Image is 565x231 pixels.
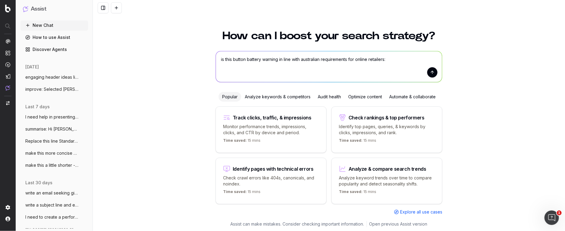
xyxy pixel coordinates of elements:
p: 15 mins [223,189,260,197]
span: I need help in presenting the issues I a [25,114,78,120]
span: make this a little shorter - Before brin [25,162,78,168]
button: Assist [23,5,86,13]
img: Analytics [5,39,10,44]
span: engaging header ideas like this: Discove [25,74,78,80]
div: Automate & collaborate [386,92,439,102]
p: Assist can make mistakes. Consider checking important information. [231,221,364,227]
span: write an email seeking giodance from HR: [25,190,78,196]
button: write a subject line and email to our se [21,200,88,210]
button: improve: Selected [PERSON_NAME] stores a [21,84,88,94]
button: New Chat [21,21,88,30]
button: I need to create a performance review sc [21,212,88,222]
button: I need help in presenting the issues I a [21,112,88,122]
textarea: is this button battery warning in line with australian requirements for online retailers: [216,51,442,82]
span: Time saved: [223,189,247,194]
div: Identify pages with technical errors [233,166,314,171]
button: engaging header ideas like this: Discove [21,72,88,82]
div: Analyze keywords & competitors [241,92,314,102]
h1: Assist [31,5,46,13]
button: Replace this line Standard delivery is a [21,136,88,146]
div: Analyze & compare search trends [349,166,426,171]
span: [DATE] [25,64,39,70]
h1: How can I boost your search strategy? [216,30,442,41]
span: summarise: Hi [PERSON_NAME], Interesting feedba [25,126,78,132]
p: Monitor performance trends, impressions, clicks, and CTR by device and period. [223,124,319,136]
button: write an email seeking giodance from HR: [21,188,88,198]
span: I need to create a performance review sc [25,214,78,220]
span: improve: Selected [PERSON_NAME] stores a [25,86,78,92]
p: 15 mins [339,189,376,197]
img: My account [5,217,10,221]
p: Analyze keyword trends over time to compare popularity and detect seasonality shifts. [339,175,435,187]
span: write a subject line and email to our se [25,202,78,208]
div: Popular [219,92,241,102]
div: Check rankings & top performers [349,115,425,120]
span: make this more concise and clear: Hi Mar [25,150,78,156]
a: Open previous Assist version [369,221,428,227]
p: Identify top pages, queries, & keywords by clicks, impressions, and rank. [339,124,435,136]
button: make this more concise and clear: Hi Mar [21,148,88,158]
a: Explore all use cases [394,209,442,215]
button: summarise: Hi [PERSON_NAME], Interesting feedba [21,124,88,134]
a: How to use Assist [21,33,88,42]
button: make this a little shorter - Before brin [21,160,88,170]
span: last 30 days [25,180,52,186]
p: Check crawl errors like 404s, canonicals, and noindex. [223,175,319,187]
img: Studio [5,74,10,79]
img: Activation [5,62,10,67]
span: Replace this line Standard delivery is a [25,138,78,144]
p: 15 mins [339,138,376,145]
div: Track clicks, traffic, & impressions [233,115,311,120]
div: Optimize content [345,92,386,102]
img: Intelligence [5,50,10,55]
span: 1 [557,210,562,215]
img: Assist [23,6,28,12]
div: Audit health [314,92,345,102]
a: Discover Agents [21,45,88,54]
img: Botify logo [5,5,11,12]
span: Time saved: [223,138,247,143]
span: Time saved: [339,189,362,194]
p: 15 mins [223,138,260,145]
iframe: Intercom live chat [544,210,559,225]
img: Assist [5,85,10,90]
span: last 7 days [25,104,50,110]
img: Switch project [6,101,10,105]
span: Explore all use cases [400,209,442,215]
span: Time saved: [339,138,362,143]
img: Setting [5,205,10,210]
